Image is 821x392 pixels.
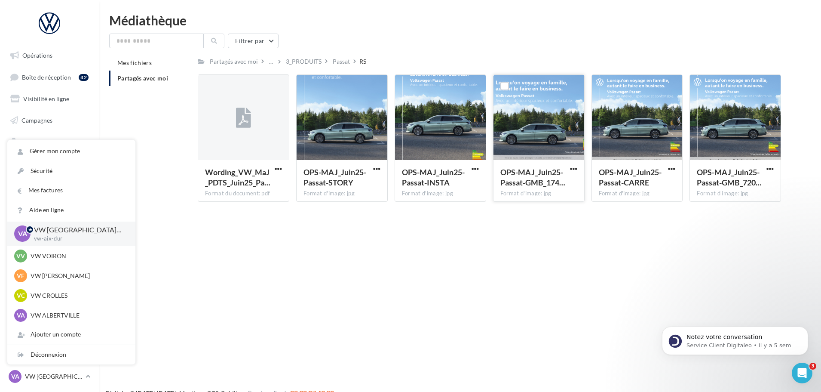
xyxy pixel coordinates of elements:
span: 3 [809,363,816,370]
a: Boîte de réception42 [5,68,94,86]
span: Contacts [21,138,46,145]
a: PLV et print personnalisable [5,197,94,222]
span: OPS-MAJ_Juin25-Passat-GMB_720x720 [697,167,762,187]
a: Campagnes [5,111,94,130]
a: Médiathèque [5,154,94,172]
div: Partagés avec moi [210,57,258,66]
p: VW [PERSON_NAME] [31,272,125,280]
div: RS [359,57,366,66]
div: 3_PRODUITS [286,57,322,66]
p: VW ALBERTVILLE [31,311,125,320]
div: 42 [79,74,89,81]
div: Passat [333,57,350,66]
span: VA [17,311,25,320]
a: Mes factures [7,181,135,200]
iframe: Intercom notifications message [649,309,821,369]
span: Partagés avec moi [117,74,168,82]
span: VF [17,272,25,280]
a: Visibilité en ligne [5,90,94,108]
a: Sécurité [7,161,135,181]
span: Mes fichiers [117,59,152,66]
span: Campagnes [21,117,52,124]
span: OPS-MAJ_Juin25-Passat-CARRE [599,167,662,187]
p: VW VOIRON [31,252,125,260]
span: OPS-MAJ_Juin25-Passat-INSTA [402,167,465,187]
a: Gérer mon compte [7,142,135,161]
span: OPS-MAJ_Juin25-Passat-STORY [303,167,366,187]
div: Déconnexion [7,345,135,364]
span: VA [18,229,27,239]
div: Format d'image: jpg [402,190,479,198]
span: Wording_VW_MaJ_PDTS_Juin25_Passat.key [205,167,270,187]
div: Format d'image: jpg [599,190,676,198]
iframe: Intercom live chat [792,363,812,383]
span: OPS-MAJ_Juin25-Passat-GMB_1740x1300px [500,167,565,187]
div: Format d'image: jpg [697,190,774,198]
span: VC [17,291,25,300]
div: Format d'image: jpg [303,190,380,198]
div: ... [267,56,275,68]
span: Visibilité en ligne [23,95,69,102]
a: Calendrier [5,176,94,194]
div: Médiathèque [109,14,811,27]
span: VV [16,252,25,260]
a: Aide en ligne [7,201,135,220]
p: VW CROLLES [31,291,125,300]
p: vw-aix-dur [34,235,122,243]
div: Format du document: pdf [205,190,282,198]
p: VW [GEOGRAPHIC_DATA][PERSON_NAME] [34,225,122,235]
button: Filtrer par [228,34,279,48]
div: Format d'image: jpg [500,190,577,198]
a: Contacts [5,133,94,151]
a: Opérations [5,46,94,65]
a: VA VW [GEOGRAPHIC_DATA][PERSON_NAME] [7,368,92,385]
span: VA [11,372,19,381]
div: Ajouter un compte [7,325,135,344]
p: VW [GEOGRAPHIC_DATA][PERSON_NAME] [25,372,82,381]
span: Boîte de réception [22,73,71,80]
span: Opérations [22,52,52,59]
a: Campagnes DataOnDemand [5,225,94,251]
